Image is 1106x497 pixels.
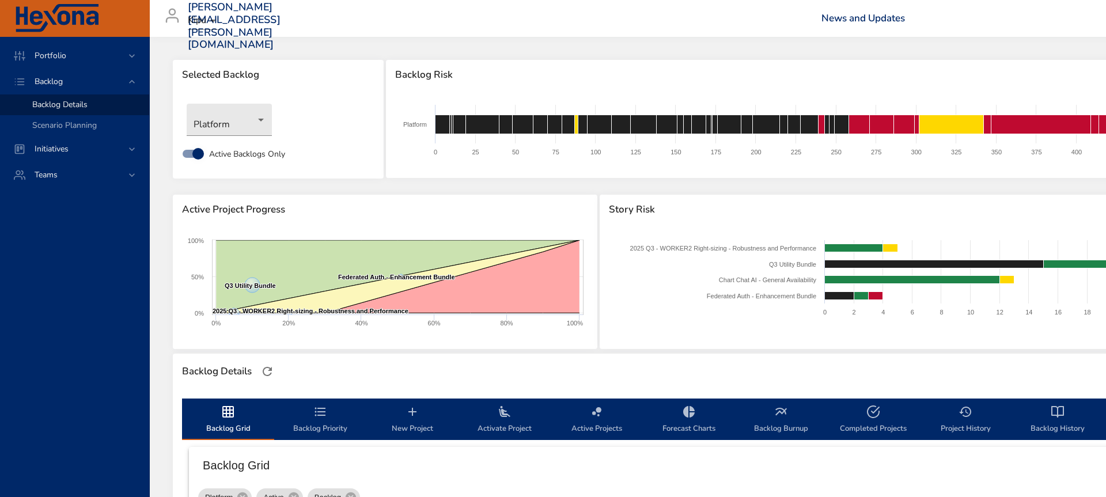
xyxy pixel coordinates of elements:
[1054,309,1061,316] text: 16
[821,12,905,25] a: News and Updates
[25,76,72,87] span: Backlog
[189,405,267,435] span: Backlog Grid
[742,405,820,435] span: Backlog Burnup
[25,50,75,61] span: Portfolio
[281,405,359,435] span: Backlog Priority
[967,309,974,316] text: 10
[769,261,816,268] text: Q3 Utility Bundle
[182,69,374,81] span: Selected Backlog
[195,310,204,317] text: 0%
[831,149,842,155] text: 250
[213,308,408,314] text: 2025 Q3 - WORKER2 Right-sizing - Robustness and Performance
[355,320,368,327] text: 40%
[823,309,827,316] text: 0
[25,143,78,154] span: Initiatives
[996,309,1003,316] text: 12
[1084,309,1090,316] text: 18
[191,274,204,280] text: 50%
[187,104,272,136] div: Platform
[630,245,816,252] text: 2025 Q3 - WORKER2 Right-sizing - Robustness and Performance
[32,120,97,131] span: Scenario Planning
[552,149,559,155] text: 75
[188,237,204,244] text: 100%
[428,320,441,327] text: 60%
[179,362,255,381] div: Backlog Details
[282,320,295,327] text: 20%
[911,149,922,155] text: 300
[188,1,281,51] h3: [PERSON_NAME][EMAIL_ADDRESS][PERSON_NAME][DOMAIN_NAME]
[706,293,816,299] text: Federated Auth - Enhancement Bundle
[926,405,1005,435] span: Project History
[991,149,1002,155] text: 350
[1018,405,1097,435] span: Backlog History
[940,309,943,316] text: 8
[225,282,276,289] text: Q3 Utility Bundle
[501,320,513,327] text: 80%
[188,12,220,30] div: Kipu
[751,149,762,155] text: 200
[373,405,452,435] span: New Project
[211,320,221,327] text: 0%
[590,149,601,155] text: 100
[1025,309,1032,316] text: 14
[951,149,961,155] text: 325
[791,149,801,155] text: 225
[472,149,479,155] text: 25
[182,204,588,215] span: Active Project Progress
[852,309,855,316] text: 2
[434,149,437,155] text: 0
[25,169,67,180] span: Teams
[403,121,427,128] text: Platform
[1071,149,1082,155] text: 400
[631,149,641,155] text: 125
[719,276,817,283] text: Chart Chat AI - General Availability
[671,149,681,155] text: 150
[558,405,636,435] span: Active Projects
[1032,149,1042,155] text: 375
[881,309,885,316] text: 4
[910,309,914,316] text: 6
[650,405,728,435] span: Forecast Charts
[338,274,455,280] text: Federated Auth - Enhancement Bundle
[834,405,912,435] span: Completed Projects
[259,363,276,380] button: Refresh Page
[512,149,519,155] text: 50
[465,405,544,435] span: Activate Project
[871,149,881,155] text: 275
[32,99,88,110] span: Backlog Details
[567,320,583,327] text: 100%
[711,149,721,155] text: 175
[14,4,100,33] img: Hexona
[209,148,285,160] span: Active Backlogs Only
